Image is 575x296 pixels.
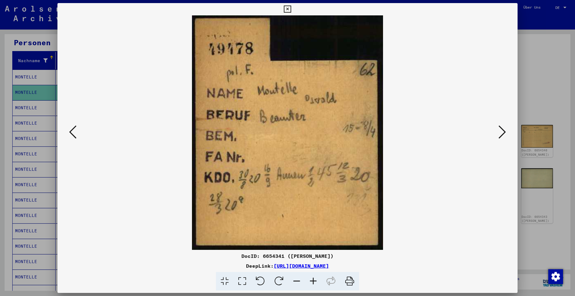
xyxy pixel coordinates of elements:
[78,15,497,250] img: 001.jpg
[548,269,563,284] div: Zustimmung ändern
[274,263,329,269] a: [URL][DOMAIN_NAME]
[548,269,563,284] img: Zustimmung ändern
[57,262,518,270] div: DeepLink:
[57,252,518,260] div: DocID: 6654341 ([PERSON_NAME])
